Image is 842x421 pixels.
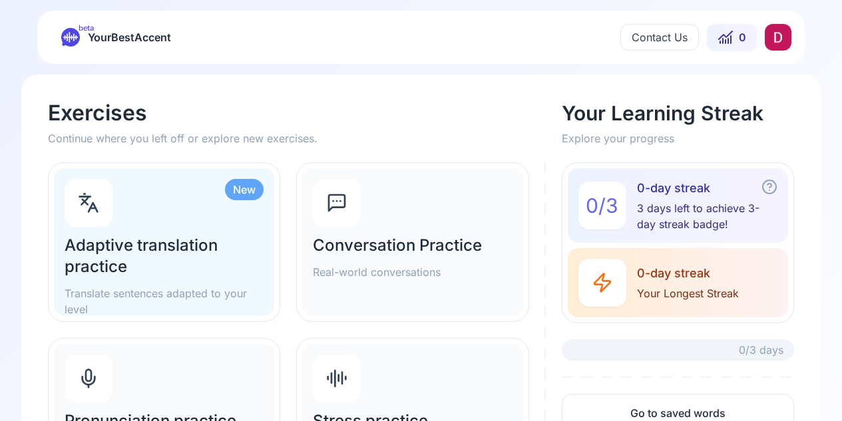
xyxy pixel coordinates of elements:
[562,130,794,146] p: Explore your progress
[65,285,264,317] p: Translate sentences adapted to your level
[48,101,546,125] h1: Exercises
[65,235,264,277] h2: Adaptive translation practice
[48,162,280,322] a: NewAdaptive translation practiceTranslate sentences adapted to your level
[296,162,528,322] a: Conversation PracticeReal-world conversations
[620,24,699,51] button: Contact Us
[586,194,618,217] span: 0 / 3
[562,101,794,125] h2: Your Learning Streak
[637,285,739,301] span: Your Longest Streak
[765,24,791,51] img: DG
[225,179,264,200] div: New
[88,28,171,47] span: YourBestAccent
[707,24,757,51] button: 0
[79,23,94,33] span: beta
[739,342,783,358] span: 0/3 days
[637,264,739,283] span: 0-day streak
[637,179,777,198] span: 0-day streak
[48,130,546,146] p: Continue where you left off or explore new exercises.
[313,264,512,280] p: Real-world conversations
[51,28,182,47] a: betaYourBestAccent
[313,235,512,256] h2: Conversation Practice
[637,200,777,232] span: 3 days left to achieve 3-day streak badge!
[739,29,746,45] span: 0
